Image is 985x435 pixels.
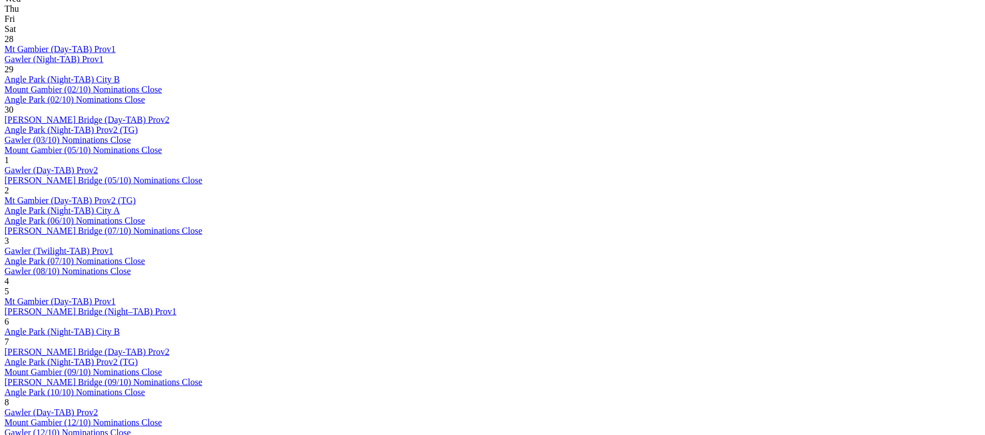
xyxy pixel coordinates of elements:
[4,226,202,235] a: [PERSON_NAME] Bridge (07/10) Nominations Close
[4,14,981,24] div: Fri
[4,216,145,225] a: Angle Park (06/10) Nominations Close
[4,236,9,246] span: 3
[4,115,169,124] a: [PERSON_NAME] Bridge (Day-TAB) Prov2
[4,286,9,296] span: 5
[4,34,13,44] span: 28
[4,357,138,367] a: Angle Park (Night-TAB) Prov2 (TG)
[4,64,13,74] span: 29
[4,24,981,34] div: Sat
[4,175,202,185] a: [PERSON_NAME] Bridge (05/10) Nominations Close
[4,387,145,397] a: Angle Park (10/10) Nominations Close
[4,44,115,54] a: Mt Gambier (Day-TAB) Prov1
[4,125,138,135] a: Angle Park (Night-TAB) Prov2 (TG)
[4,317,9,326] span: 6
[4,367,162,377] a: Mount Gambier (09/10) Nominations Close
[4,397,9,407] span: 8
[4,377,202,387] a: [PERSON_NAME] Bridge (09/10) Nominations Close
[4,246,113,256] a: Gawler (Twilight-TAB) Prov1
[4,105,13,114] span: 30
[4,4,981,14] div: Thu
[4,206,120,215] a: Angle Park (Night-TAB) City A
[4,196,136,205] a: Mt Gambier (Day-TAB) Prov2 (TG)
[4,135,131,145] a: Gawler (03/10) Nominations Close
[4,155,9,165] span: 1
[4,95,145,104] a: Angle Park (02/10) Nominations Close
[4,297,115,306] a: Mt Gambier (Day-TAB) Prov1
[4,75,120,84] a: Angle Park (Night-TAB) City B
[4,266,131,276] a: Gawler (08/10) Nominations Close
[4,307,177,316] a: [PERSON_NAME] Bridge (Night–TAB) Prov1
[4,165,98,175] a: Gawler (Day-TAB) Prov2
[4,85,162,94] a: Mount Gambier (02/10) Nominations Close
[4,327,120,336] a: Angle Park (Night-TAB) City B
[4,408,98,417] a: Gawler (Day-TAB) Prov2
[4,337,9,346] span: 7
[4,418,162,427] a: Mount Gambier (12/10) Nominations Close
[4,145,162,155] a: Mount Gambier (05/10) Nominations Close
[4,256,145,266] a: Angle Park (07/10) Nominations Close
[4,54,103,64] a: Gawler (Night-TAB) Prov1
[4,276,9,286] span: 4
[4,186,9,195] span: 2
[4,347,169,357] a: [PERSON_NAME] Bridge (Day-TAB) Prov2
